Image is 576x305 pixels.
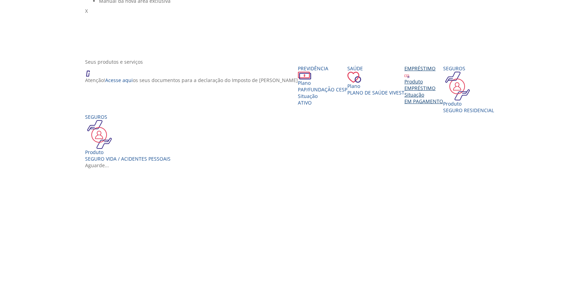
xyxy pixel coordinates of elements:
[347,65,404,96] a: Saúde PlanoPlano de Saúde VIVEST
[443,100,494,107] div: Produto
[85,59,496,169] section: <span lang="en" dir="ltr">ProdutosCard</span>
[404,65,443,105] a: Empréstimo Produto EMPRÉSTIMO Situação EM PAGAMENTO
[404,85,443,91] div: EMPRÉSTIMO
[298,65,347,106] a: Previdência PlanoPAP/Fundação CESP SituaçãoAtivo
[443,72,472,100] img: ico_seguros.png
[85,162,496,169] div: Aguarde...
[347,65,404,72] div: Saúde
[298,65,347,72] div: Previdência
[85,114,171,120] div: Seguros
[85,8,88,14] span: X
[85,59,496,65] div: Seus produtos e serviços
[105,77,133,83] a: Acesse aqui
[404,98,443,105] span: EM PAGAMENTO
[404,73,410,78] img: ico_emprestimo.svg
[443,65,494,72] div: Seguros
[298,93,347,99] div: Situação
[85,155,171,162] div: Seguro Vida / Acidentes Pessoais
[85,65,97,77] img: ico_atencao.png
[443,107,494,114] div: SEGURO RESIDENCIAL
[85,176,496,302] section: <span lang="en" dir="ltr">IFrameProdutos</span>
[85,176,496,300] iframe: Iframe
[85,114,171,162] a: Seguros Produto Seguro Vida / Acidentes Pessoais
[85,149,171,155] div: Produto
[347,83,404,89] div: Plano
[298,72,311,80] img: ico_dinheiro.png
[347,72,361,83] img: ico_coracao.png
[443,65,494,114] a: Seguros Produto SEGURO RESIDENCIAL
[404,65,443,72] div: Empréstimo
[298,99,312,106] span: Ativo
[404,78,443,85] div: Produto
[298,86,347,93] span: PAP/Fundação CESP
[347,89,404,96] span: Plano de Saúde VIVEST
[298,80,347,86] div: Plano
[85,77,298,83] p: Atenção! os seus documentos para a declaração do Imposto de [PERSON_NAME]
[404,91,443,98] div: Situação
[85,120,114,149] img: ico_seguros.png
